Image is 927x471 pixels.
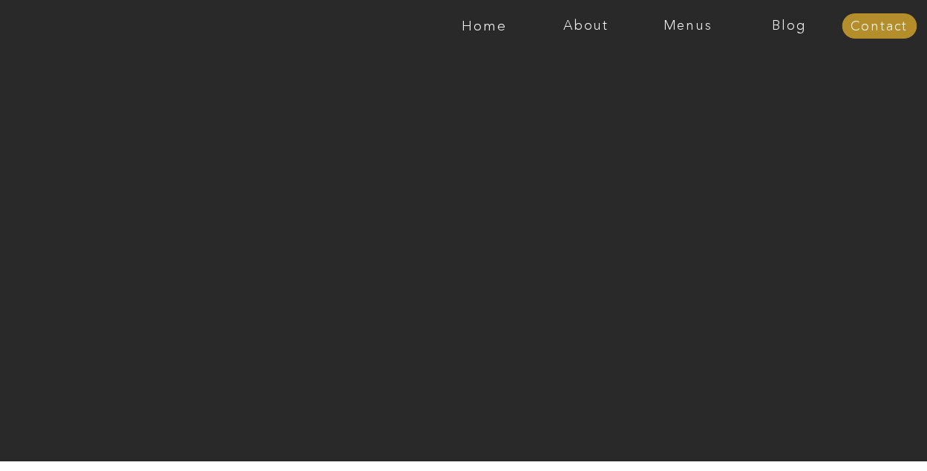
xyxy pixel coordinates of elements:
[738,19,840,33] a: Blog
[637,19,738,33] a: Menus
[842,19,917,34] a: Contact
[433,19,535,33] a: Home
[535,19,637,33] a: About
